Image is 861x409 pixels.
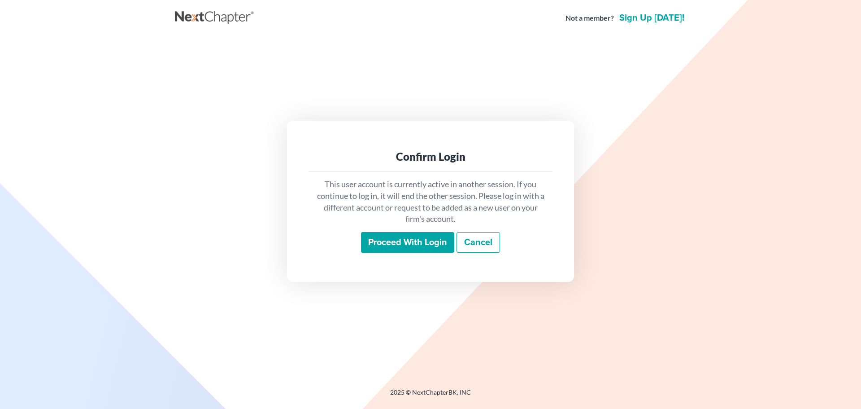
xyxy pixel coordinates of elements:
[316,179,545,225] p: This user account is currently active in another session. If you continue to log in, it will end ...
[361,232,454,253] input: Proceed with login
[457,232,500,253] a: Cancel
[316,150,545,164] div: Confirm Login
[617,13,686,22] a: Sign up [DATE]!
[175,388,686,404] div: 2025 © NextChapterBK, INC
[565,13,614,23] strong: Not a member?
